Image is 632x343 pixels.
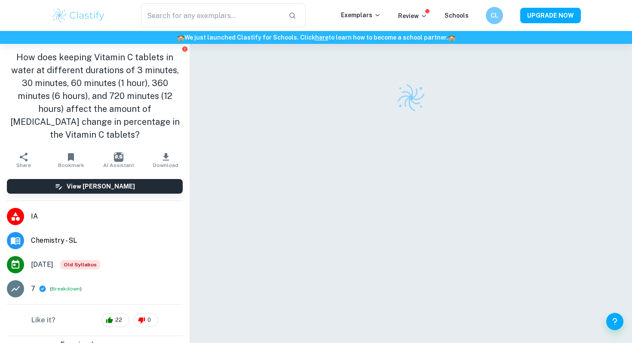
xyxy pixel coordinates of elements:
a: here [315,34,328,41]
span: Bookmark [58,162,84,168]
button: Breakdown [52,285,80,293]
span: Old Syllabus [60,260,100,269]
button: Download [142,148,190,172]
span: 🏫 [448,34,455,41]
img: Clastify logo [51,7,106,24]
p: Review [398,11,427,21]
button: UPGRADE NOW [520,8,581,23]
button: Help and Feedback [606,313,623,330]
span: 🏫 [177,34,184,41]
p: 7 [31,284,35,294]
span: Chemistry - SL [31,235,183,246]
span: [DATE] [31,260,53,270]
button: View [PERSON_NAME] [7,179,183,194]
input: Search for any exemplars... [141,3,282,28]
button: AI Assistant [95,148,142,172]
img: AI Assistant [114,152,123,162]
h6: CL [490,11,500,20]
span: 22 [110,316,127,324]
h1: How does keeping Vitamin C tablets in water at different durations of 3 minutes, 30 minutes, 60 m... [7,51,183,141]
button: Bookmark [47,148,95,172]
h6: Like it? [31,315,55,325]
span: 0 [143,316,156,324]
span: IA [31,211,183,222]
span: Share [16,162,31,168]
span: Download [153,162,178,168]
span: AI Assistant [103,162,134,168]
a: Schools [445,12,469,19]
h6: View [PERSON_NAME] [67,182,135,191]
button: Report issue [181,46,188,52]
p: Exemplars [341,10,381,20]
h6: We just launched Clastify for Schools. Click to learn how to become a school partner. [2,33,630,42]
div: Starting from the May 2025 session, the Chemistry IA requirements have changed. It's OK to refer ... [60,260,100,269]
button: CL [486,7,503,24]
span: ( ) [50,285,82,293]
img: Clastify logo [396,83,426,113]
